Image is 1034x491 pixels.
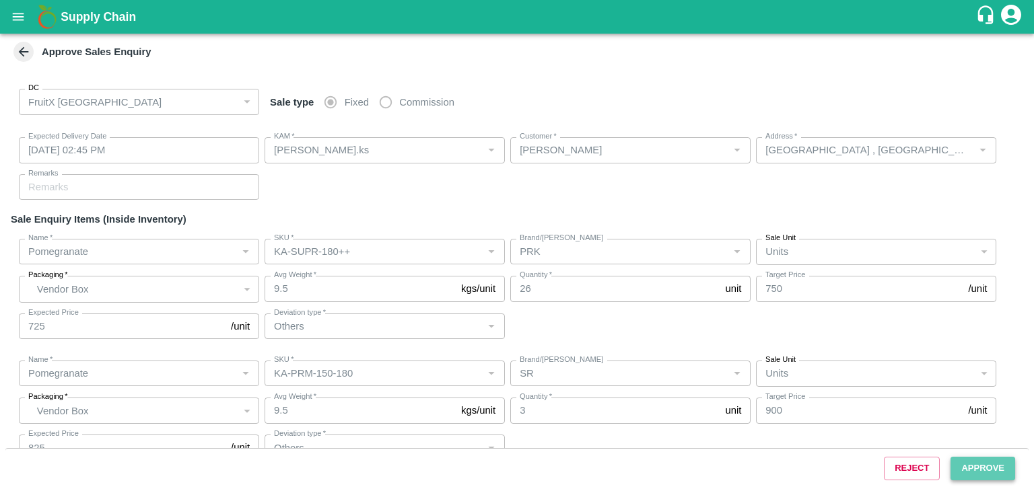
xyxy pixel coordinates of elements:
strong: Approve Sales Enquiry [42,46,151,57]
button: Reject [884,457,940,480]
label: Expected Price [28,307,79,318]
input: KAM [269,141,479,159]
p: /unit [968,281,987,296]
label: Packaging [28,391,68,402]
input: Name [23,243,233,260]
button: Approve [951,457,1015,480]
label: Expected Delivery Date [28,131,106,142]
label: Deviation type [274,307,326,318]
p: Vendor Box [37,404,238,418]
input: 0.0 [265,276,456,301]
label: DC [28,83,39,93]
label: Name [28,233,53,243]
input: Remarks [19,174,259,200]
input: SKU [269,243,479,260]
img: logo [34,3,61,30]
span: Fixed [345,95,369,110]
b: Supply Chain [61,10,136,24]
p: Units [765,366,788,381]
a: Supply Chain [61,7,975,26]
input: Select KAM & enter 3 characters [514,141,724,159]
span: Sale type [265,97,319,108]
div: account of current user [999,3,1023,31]
input: 0.0 [265,398,456,423]
label: Avg Weight [274,391,316,402]
label: Address [765,131,797,142]
label: Target Price [765,270,805,280]
button: open drawer [3,1,34,32]
p: FruitX [GEOGRAPHIC_DATA] [28,95,162,110]
input: Deviation Type [269,317,479,335]
label: SKU [274,354,294,365]
div: customer-support [975,5,999,29]
input: Create Brand/Marka [514,365,724,382]
input: Name [23,365,233,382]
input: 0.0 [510,276,720,301]
p: unit [725,281,741,296]
p: /unit [231,440,250,455]
strong: Sale Enquiry Items (Inside Inventory) [11,214,186,225]
label: Sale Unit [765,354,796,365]
label: Brand/[PERSON_NAME] [520,233,603,243]
input: Deviation Type [269,439,479,456]
p: Vendor Box [37,282,238,297]
input: Create Brand/Marka [514,243,724,260]
label: Avg Weight [274,270,316,280]
input: SKU [269,365,479,382]
label: Name [28,354,53,365]
p: /unit [231,319,250,334]
label: Quantity [520,391,552,402]
p: kgs/unit [461,281,495,296]
label: Customer [520,131,557,142]
p: unit [725,403,741,418]
input: Address [760,141,970,159]
label: Target Price [765,391,805,402]
label: Deviation type [274,428,326,439]
label: Sale Unit [765,233,796,243]
label: Packaging [28,270,68,280]
label: SKU [274,233,294,243]
label: Expected Price [28,428,79,439]
p: /unit [968,403,987,418]
p: kgs/unit [461,403,495,418]
p: Units [765,244,788,259]
input: Choose date, selected date is Oct 4, 2025 [19,137,250,163]
label: KAM [274,131,295,142]
label: Quantity [520,270,552,280]
input: 0.0 [510,398,720,423]
span: Commission [399,95,454,110]
label: Brand/[PERSON_NAME] [520,354,603,365]
label: Remarks [28,168,59,179]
